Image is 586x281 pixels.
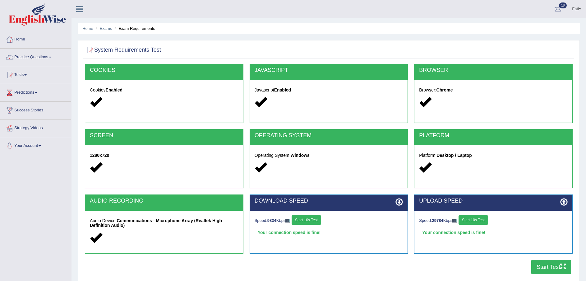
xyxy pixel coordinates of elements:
[90,218,222,228] strong: Communications - Microphone Array (Realtek High Definition Audio)
[274,87,291,92] strong: Enabled
[255,88,403,92] h5: Javascript
[106,87,122,92] strong: Enabled
[432,218,443,223] strong: 29784
[436,87,453,92] strong: Chrome
[0,31,71,46] a: Home
[0,119,71,135] a: Strategy Videos
[255,133,403,139] h2: OPERATING SYSTEM
[90,218,238,228] h5: Audio Device:
[113,26,155,31] li: Exam Requirements
[255,198,403,204] h2: DOWNLOAD SPEED
[82,26,93,31] a: Home
[90,88,238,92] h5: Cookies
[90,67,238,73] h2: COOKIES
[255,228,403,237] div: Your connection speed is fine!
[85,45,161,55] h2: System Requirements Test
[459,215,488,225] button: Start 10s Test
[255,215,403,226] div: Speed: Kbps
[0,66,71,82] a: Tests
[90,153,109,158] strong: 1280x720
[419,198,568,204] h2: UPLOAD SPEED
[267,218,276,223] strong: 9834
[255,153,403,158] h5: Operating System:
[292,215,321,225] button: Start 10s Test
[436,153,472,158] strong: Desktop / Laptop
[452,219,457,222] img: ajax-loader-fb-connection.gif
[531,260,571,274] button: Start Test
[0,137,71,153] a: Your Account
[0,102,71,117] a: Success Stories
[419,215,568,226] div: Speed: Kbps
[90,133,238,139] h2: SCREEN
[90,198,238,204] h2: AUDIO RECORDING
[419,153,568,158] h5: Platform:
[285,219,290,222] img: ajax-loader-fb-connection.gif
[0,84,71,100] a: Predictions
[100,26,112,31] a: Exams
[0,49,71,64] a: Practice Questions
[559,2,567,8] span: 18
[291,153,310,158] strong: Windows
[419,88,568,92] h5: Browser:
[419,133,568,139] h2: PLATFORM
[255,67,403,73] h2: JAVASCRIPT
[419,67,568,73] h2: BROWSER
[419,228,568,237] div: Your connection speed is fine!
